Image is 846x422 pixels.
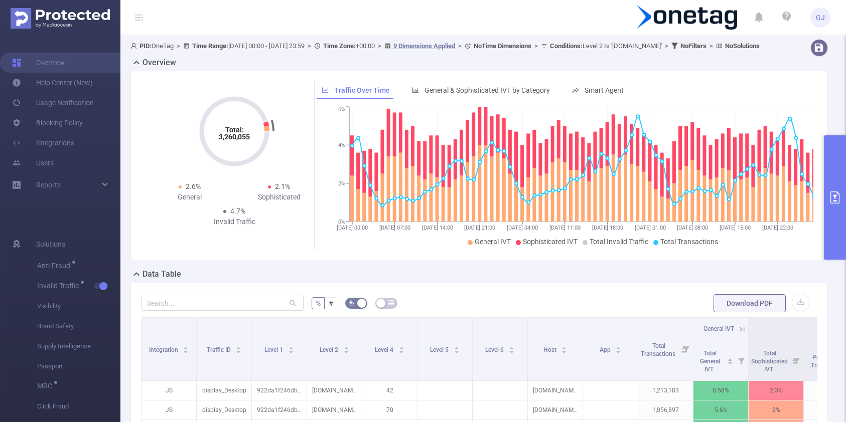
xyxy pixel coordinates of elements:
[192,42,228,50] b: Time Range:
[288,345,294,348] i: icon: caret-up
[12,93,94,113] a: Usage Notification
[343,345,349,348] i: icon: caret-up
[264,346,285,353] span: Level 1
[141,295,304,311] input: Search...
[305,42,314,50] span: >
[362,381,417,400] p: 42
[641,342,677,357] span: Total Transactions
[130,43,139,49] i: icon: user
[36,181,61,189] span: Reports
[375,346,395,353] span: Level 4
[677,225,708,231] tspan: [DATE] 08:00
[12,153,54,173] a: Users
[531,42,541,50] span: >
[322,87,329,94] i: icon: line-chart
[464,225,495,231] tspan: [DATE] 21:00
[329,299,333,307] span: #
[523,238,578,246] span: Sophisticated IVT
[679,318,693,380] i: Filter menu
[139,42,152,50] b: PID:
[197,400,251,419] p: display_Desktop
[230,207,245,215] span: 4.7%
[349,300,355,306] i: icon: bg-colors
[749,381,803,400] p: 2.3%
[550,42,583,50] b: Conditions :
[36,234,65,254] span: Solutions
[485,346,505,353] span: Level 6
[592,225,623,231] tspan: [DATE] 18:00
[751,350,788,373] span: Total Sophisticated IVT
[561,345,567,351] div: Sort
[338,219,345,225] tspan: 0%
[725,42,760,50] b: No Solutions
[145,192,234,202] div: General
[37,356,120,376] span: Passport
[549,225,581,231] tspan: [DATE] 11:00
[149,346,180,353] span: Integration
[130,42,760,50] span: OneTag [DATE] 00:00 - [DATE] 23:59 +00:00
[638,400,693,419] p: 1,056,897
[693,381,748,400] p: 0.58%
[816,8,825,28] span: GJ
[590,238,648,246] span: Total Invalid Traffic
[12,73,93,93] a: Help Center (New)
[616,345,621,348] i: icon: caret-up
[680,42,707,50] b: No Filters
[638,381,693,400] p: 1,213,183
[307,381,362,400] p: [DOMAIN_NAME]
[225,126,244,134] tspan: Total:
[362,400,417,419] p: 70
[422,225,453,231] tspan: [DATE] 14:00
[37,296,120,316] span: Visibility
[219,133,250,141] tspan: 3,260,055
[714,294,786,312] button: Download PDF
[550,42,662,50] span: Level 2 Is '[DOMAIN_NAME]'
[36,175,61,195] a: Reports
[37,396,120,416] span: Click Fraud
[11,8,110,29] img: Protected Media
[561,345,567,348] i: icon: caret-up
[728,357,733,360] i: icon: caret-up
[234,192,324,202] div: Sophisticated
[143,57,176,69] h2: Overview
[430,346,450,353] span: Level 5
[455,42,465,50] span: >
[142,381,196,400] p: JS
[507,225,538,231] tspan: [DATE] 04:00
[235,345,241,351] div: Sort
[600,346,612,353] span: App
[343,349,349,352] i: icon: caret-down
[338,142,345,148] tspan: 4%
[197,381,251,400] p: display_Desktop
[728,360,733,363] i: icon: caret-down
[307,400,362,419] p: [DOMAIN_NAME]
[343,345,349,351] div: Sort
[186,182,201,190] span: 2.6%
[528,381,583,400] p: [DOMAIN_NAME]
[585,86,624,94] span: Smart Agent
[252,400,307,419] p: 922da1f246dbc17
[183,345,189,348] i: icon: caret-up
[398,349,404,352] i: icon: caret-down
[693,400,748,419] p: 5.6%
[37,316,120,336] span: Brand Safety
[37,282,82,289] span: Invalid Traffic
[375,42,384,50] span: >
[635,225,666,231] tspan: [DATE] 01:00
[316,299,321,307] span: %
[707,42,716,50] span: >
[12,133,74,153] a: Integrations
[660,238,718,246] span: Total Transactions
[338,180,345,187] tspan: 2%
[412,87,419,94] i: icon: bar-chart
[561,349,567,352] i: icon: caret-down
[616,349,621,352] i: icon: caret-down
[143,268,181,280] h2: Data Table
[12,113,83,133] a: Blocking Policy
[379,225,410,231] tspan: [DATE] 07:00
[37,382,56,389] span: MRC
[275,182,290,190] span: 2.1%
[338,107,345,113] tspan: 6%
[183,349,189,352] i: icon: caret-down
[142,400,196,419] p: JS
